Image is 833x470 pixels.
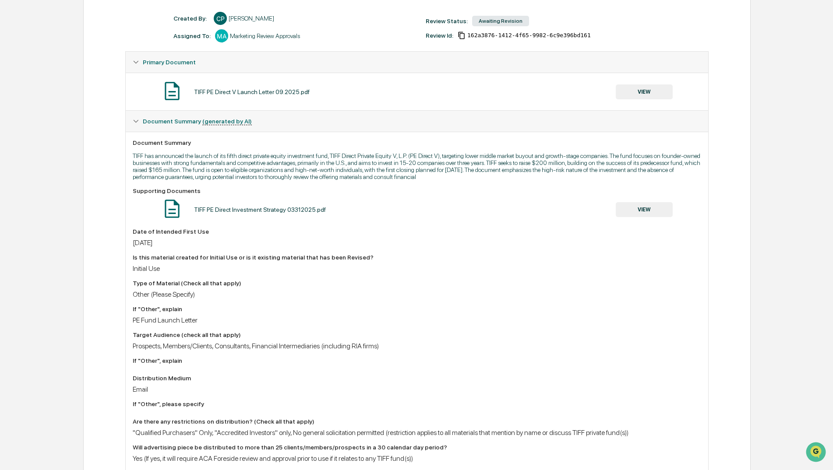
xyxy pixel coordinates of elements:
[133,400,701,407] div: If "Other", please specify
[18,127,55,136] span: Data Lookup
[64,111,71,118] div: 🗄️
[143,118,252,125] span: Document Summary
[5,107,60,123] a: 🖐️Preclearance
[126,52,708,73] div: Primary Document
[133,187,701,194] div: Supporting Documents
[133,357,701,364] div: If "Other", explain
[60,107,112,123] a: 🗄️Attestations
[87,148,106,155] span: Pylon
[472,16,529,26] div: Awaiting Revision
[9,111,16,118] div: 🖐️
[9,67,25,83] img: 1746055101610-c473b297-6a78-478c-a979-82029cc54cd1
[9,128,16,135] div: 🔎
[458,32,466,39] span: Copy Id
[126,73,708,110] div: Primary Document
[133,254,701,261] div: Is this material created for Initial Use or is it existing material that has been Revised?
[214,12,227,25] div: CP
[133,428,701,437] div: "Qualified Purchasers" Only, "Accredited Investors" only, No general solicitation permitted (rest...
[173,32,211,39] div: Assigned To:
[161,198,183,220] img: Document Icon
[18,110,56,119] span: Preclearance
[133,139,701,146] div: Document Summary
[133,239,701,247] div: [DATE]
[133,418,701,425] div: Are there any restrictions on distribution? (Check all that apply)
[5,123,59,139] a: 🔎Data Lookup
[194,206,326,213] div: TIFF PE Direct Investment Strategy 03312025.pdf
[133,342,701,350] div: Prospects, Members/Clients, Consultants, Financial Intermediaries (including RIA firms)
[230,32,300,39] div: Marketing Review Approvals
[467,32,591,39] span: 162a3876-1412-4f65-9982-6c9e396bd161
[616,84,673,99] button: VIEW
[30,67,144,76] div: Start new chat
[72,110,109,119] span: Attestations
[149,70,159,80] button: Start new chat
[202,118,252,125] u: (generated by AI)
[215,29,228,42] div: MA
[143,59,196,66] span: Primary Document
[133,316,701,324] div: PE Fund Launch Letter
[133,331,701,338] div: Target Audience (check all that apply)
[133,305,701,312] div: If "Other", explain
[126,111,708,132] div: Document Summary (generated by AI)
[133,454,701,463] div: Yes (If yes, it will require ACA Foreside review and approval prior to use if it relates to any T...
[229,15,274,22] div: [PERSON_NAME]
[173,15,209,22] div: Created By: ‎ ‎
[426,32,453,39] div: Review Id:
[133,375,701,382] div: Distribution Medium
[805,441,829,465] iframe: Open customer support
[133,444,701,451] div: Will advertising piece be distributed to more than 25 clients/members/prospects in a 30 calendar ...
[133,280,701,287] div: Type of Material (Check all that apply)
[133,264,701,273] div: Initial Use
[9,18,159,32] p: How can we help?
[133,152,701,180] p: TIFF has announced the launch of its fifth direct private equity investment fund, TIFF Direct Pri...
[616,202,673,217] button: VIEW
[194,88,310,95] div: TIFF PE Direct V Launch Letter 09.2025.pdf
[133,290,701,298] div: Other (Please Specify)
[30,76,111,83] div: We're available if you need us!
[133,228,701,235] div: Date of Intended First Use
[426,18,468,25] div: Review Status:
[62,148,106,155] a: Powered byPylon
[133,385,701,393] div: Email
[161,80,183,102] img: Document Icon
